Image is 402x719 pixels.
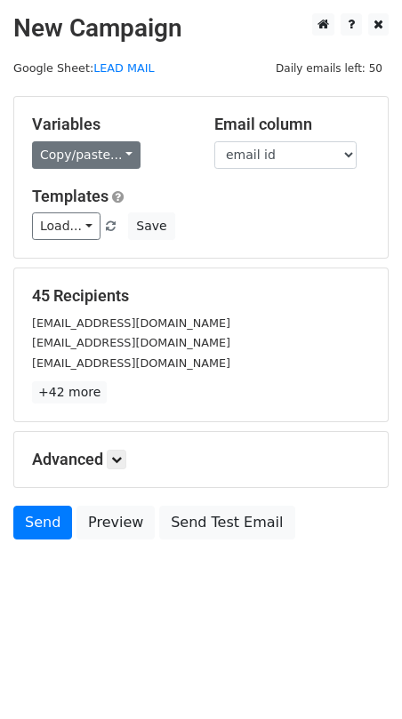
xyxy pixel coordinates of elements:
[32,381,107,403] a: +42 more
[13,506,72,539] a: Send
[269,61,389,75] a: Daily emails left: 50
[32,336,230,349] small: [EMAIL_ADDRESS][DOMAIN_NAME]
[32,141,141,169] a: Copy/paste...
[159,506,294,539] a: Send Test Email
[214,115,370,134] h5: Email column
[32,286,370,306] h5: 45 Recipients
[32,316,230,330] small: [EMAIL_ADDRESS][DOMAIN_NAME]
[313,634,402,719] iframe: Chat Widget
[32,115,188,134] h5: Variables
[93,61,154,75] a: LEAD MAIL
[32,187,109,205] a: Templates
[32,450,370,469] h5: Advanced
[128,212,174,240] button: Save
[269,59,389,78] span: Daily emails left: 50
[32,212,100,240] a: Load...
[13,13,389,44] h2: New Campaign
[32,356,230,370] small: [EMAIL_ADDRESS][DOMAIN_NAME]
[13,61,155,75] small: Google Sheet:
[76,506,155,539] a: Preview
